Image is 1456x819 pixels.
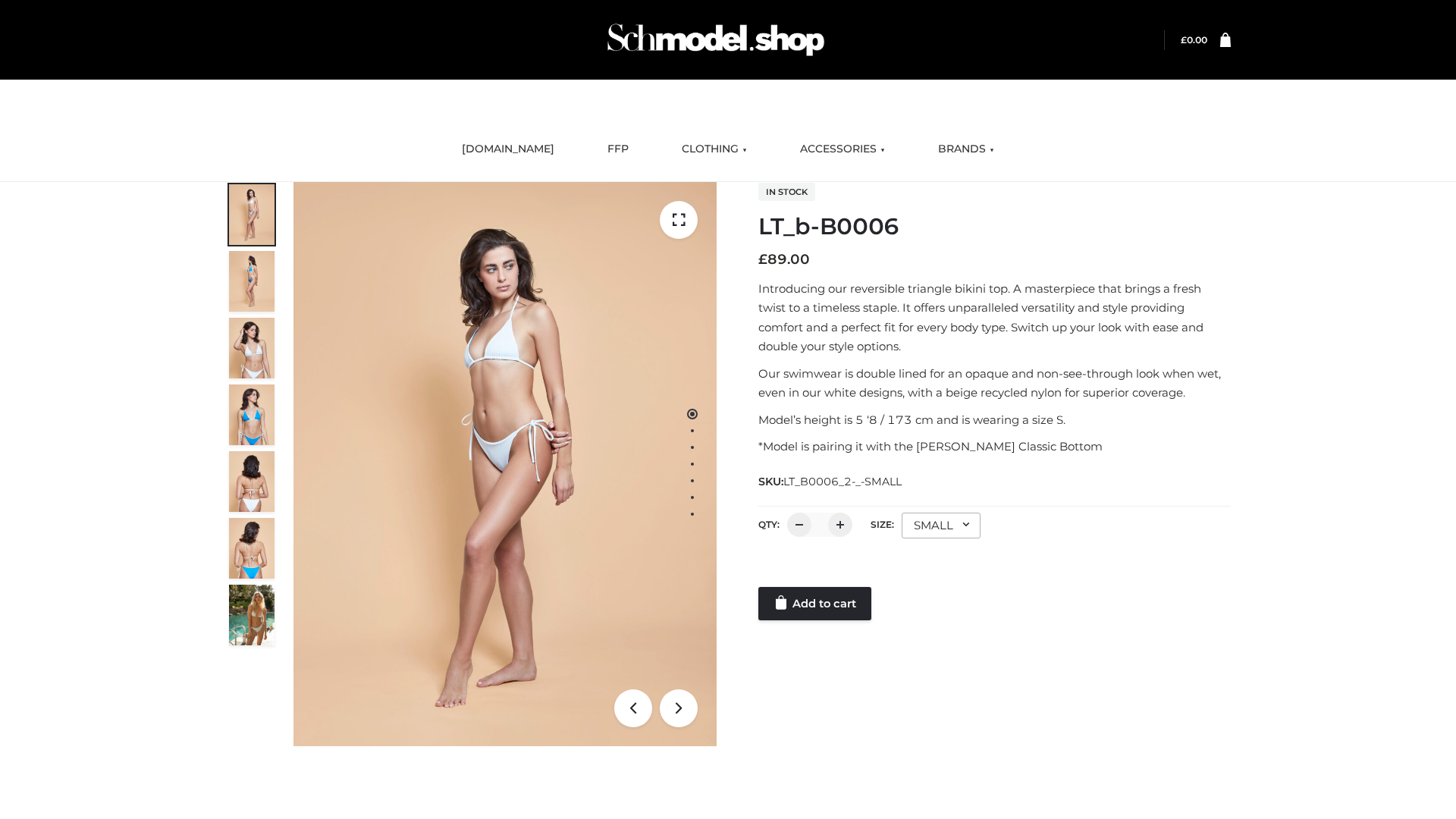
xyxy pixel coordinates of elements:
[758,472,903,491] span: SKU:
[229,251,275,312] img: ArielClassicBikiniTop_CloudNine_AzureSky_OW114ECO_2-scaled.jpg
[229,184,275,245] img: ArielClassicBikiniTop_CloudNine_AzureSky_OW114ECO_1-scaled.jpg
[450,133,566,166] a: [DOMAIN_NAME]
[758,437,1231,457] p: *Model is pairing it with the [PERSON_NAME] Classic Bottom
[670,133,758,166] a: CLOTHING
[1181,34,1207,45] a: £0.00
[758,251,810,268] bdi: 89.00
[789,133,896,166] a: ACCESSORIES
[783,475,902,488] span: LT_B0006_2-_-SMALL
[758,183,815,201] span: In stock
[871,519,894,530] label: Size:
[902,513,981,538] div: SMALL
[758,279,1231,356] p: Introducing our reversible triangle bikini top. A masterpiece that brings a fresh twist to a time...
[758,251,767,268] span: £
[229,318,275,378] img: ArielClassicBikiniTop_CloudNine_AzureSky_OW114ECO_3-scaled.jpg
[229,518,275,579] img: ArielClassicBikiniTop_CloudNine_AzureSky_OW114ECO_8-scaled.jpg
[293,182,717,746] img: ArielClassicBikiniTop_CloudNine_AzureSky_OW114ECO_1
[758,587,871,620] a: Add to cart
[1181,34,1207,45] bdi: 0.00
[758,410,1231,430] p: Model’s height is 5 ‘8 / 173 cm and is wearing a size S.
[229,451,275,512] img: ArielClassicBikiniTop_CloudNine_AzureSky_OW114ECO_7-scaled.jpg
[1181,34,1187,45] span: £
[758,364,1231,403] p: Our swimwear is double lined for an opaque and non-see-through look when wet, even in our white d...
[758,213,1231,240] h1: LT_b-B0006
[229,585,275,645] img: Arieltop_CloudNine_AzureSky2.jpg
[596,133,640,166] a: FFP
[758,519,780,530] label: QTY:
[229,384,275,445] img: ArielClassicBikiniTop_CloudNine_AzureSky_OW114ECO_4-scaled.jpg
[602,10,830,70] img: Schmodel Admin 964
[927,133,1006,166] a: BRANDS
